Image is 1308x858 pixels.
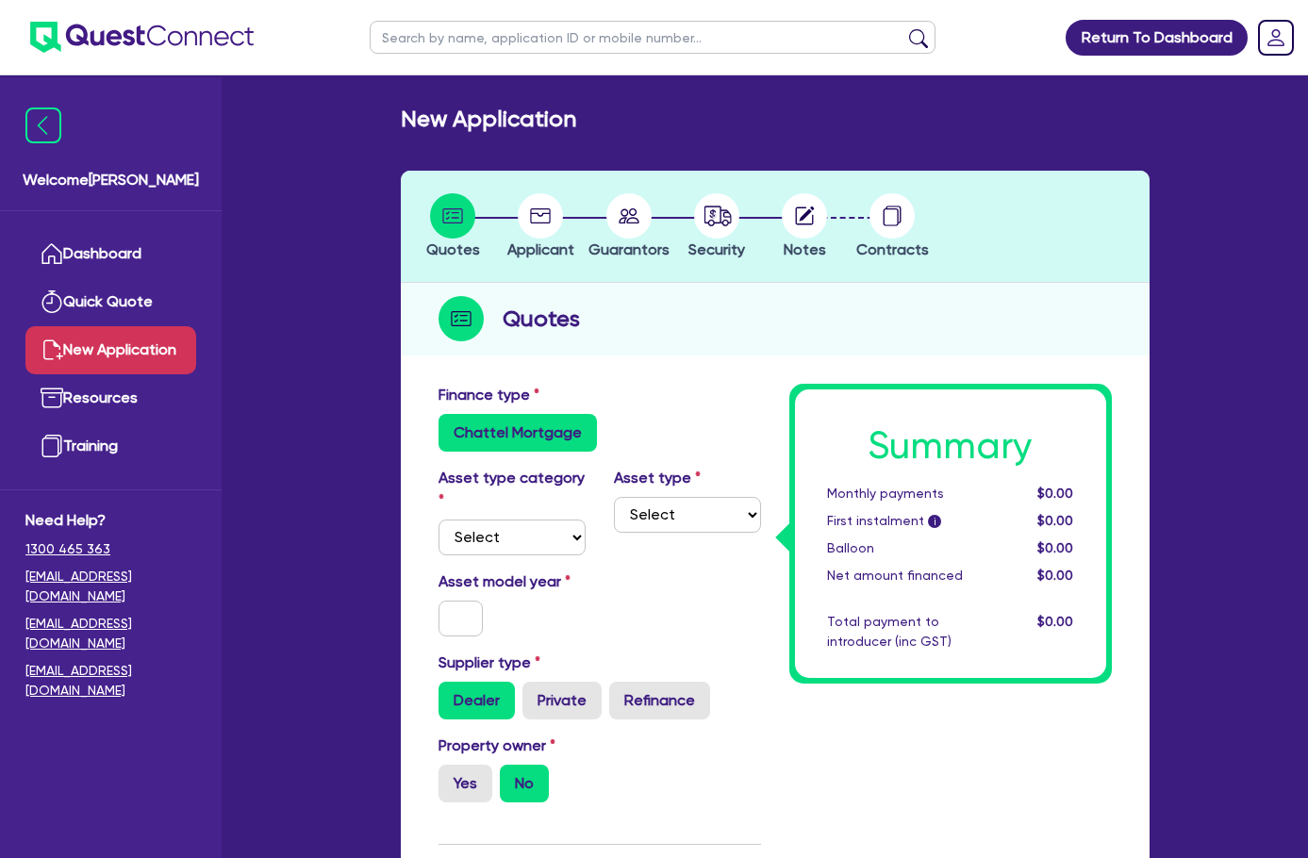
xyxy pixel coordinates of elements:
[500,765,549,802] label: No
[784,240,826,258] span: Notes
[1251,13,1300,62] a: Dropdown toggle
[439,414,597,452] label: Chattel Mortgage
[41,435,63,457] img: training
[813,612,997,652] div: Total payment to introducer (inc GST)
[41,338,63,361] img: new-application
[1037,540,1073,555] span: $0.00
[25,567,196,606] a: [EMAIL_ADDRESS][DOMAIN_NAME]
[813,538,997,558] div: Balloon
[439,765,492,802] label: Yes
[609,682,710,719] label: Refinance
[813,484,997,503] div: Monthly payments
[25,541,110,556] tcxspan: Call 1300 465 363 via 3CX
[370,21,935,54] input: Search by name, application ID or mobile number...
[522,682,602,719] label: Private
[1037,568,1073,583] span: $0.00
[25,509,196,532] span: Need Help?
[439,384,539,406] label: Finance type
[1037,614,1073,629] span: $0.00
[25,278,196,326] a: Quick Quote
[424,570,600,593] label: Asset model year
[401,106,576,133] h2: New Application
[588,240,670,258] span: Guarantors
[1037,486,1073,501] span: $0.00
[25,326,196,374] a: New Application
[856,240,929,258] span: Contracts
[426,240,480,258] span: Quotes
[25,107,61,143] img: icon-menu-close
[439,296,484,341] img: step-icon
[41,290,63,313] img: quick-quote
[503,302,580,336] h2: Quotes
[439,682,515,719] label: Dealer
[23,169,199,191] span: Welcome [PERSON_NAME]
[25,230,196,278] a: Dashboard
[25,661,196,701] a: [EMAIL_ADDRESS][DOMAIN_NAME]
[1037,513,1073,528] span: $0.00
[507,240,574,258] span: Applicant
[928,515,941,528] span: i
[439,734,555,757] label: Property owner
[41,387,63,409] img: resources
[439,467,586,512] label: Asset type category
[813,511,997,531] div: First instalment
[30,22,254,53] img: quest-connect-logo-blue
[813,566,997,586] div: Net amount financed
[688,240,745,258] span: Security
[25,374,196,422] a: Resources
[614,467,701,489] label: Asset type
[439,652,540,674] label: Supplier type
[1066,20,1248,56] a: Return To Dashboard
[25,614,196,653] a: [EMAIL_ADDRESS][DOMAIN_NAME]
[827,423,1074,469] h1: Summary
[25,422,196,470] a: Training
